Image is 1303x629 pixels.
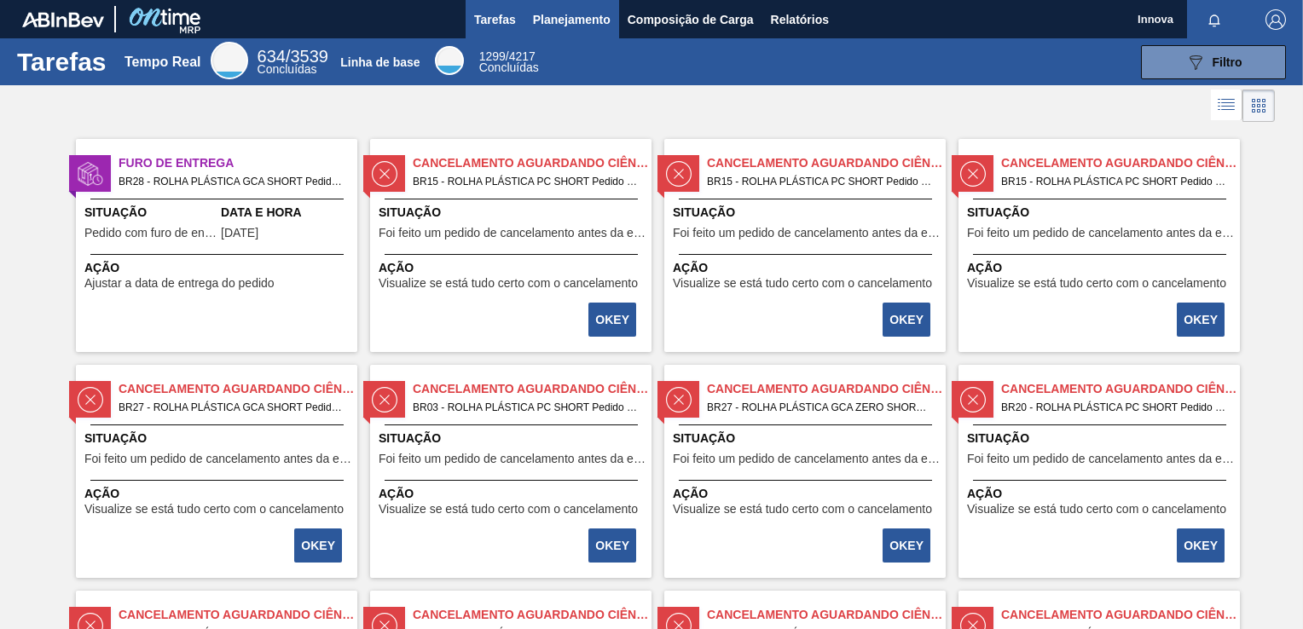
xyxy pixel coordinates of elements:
[119,154,357,172] span: Furo de Entrega
[413,154,651,172] span: Cancelamento aguardando ciência
[1178,527,1226,564] div: Completar tarefa: 29672273
[17,52,107,72] h1: Tarefas
[119,606,357,624] span: Cancelamento aguardando ciência
[258,47,328,66] span: /
[78,161,103,187] img: estado
[84,277,275,290] span: Ajustar a data de entrega do pedido
[967,503,1226,516] span: Visualize se está tudo certo com o cancelamento
[379,259,647,277] span: Ação
[883,528,930,563] button: OKEY
[84,485,353,503] span: Ação
[628,9,754,30] span: Composição de Carga
[84,259,353,277] span: Ação
[22,12,104,27] img: TNhmsLtSVTkK8tSr43FrP2fwEKptu5GPRR3wAAAABJRU5ErkJggg==
[258,47,286,66] span: 634
[1001,398,1226,417] span: BR20 - ROLHA PLÁSTICA PC SHORT Pedido - 768458
[590,301,638,338] div: Completar tarefa: 29670371
[673,259,941,277] span: Ação
[884,301,932,338] div: Completar tarefa: 29670861
[771,9,829,30] span: Relatórios
[967,485,1236,503] span: Ação
[509,49,536,63] font: 4217
[290,47,328,66] font: 3539
[967,227,1236,239] span: Foi feito um pedido de cancelamento antes da etapa de aguardando faturamento
[84,453,353,465] span: Foi feito um pedido de cancelamento antes da etapa de aguardando faturamento
[258,49,328,75] div: Real Time
[372,161,397,187] img: estado
[1265,9,1286,30] img: Logout
[707,172,932,191] span: BR15 - ROLHA PLÁSTICA PC SHORT Pedido - 694547
[588,528,636,563] button: OKEY
[673,485,941,503] span: Ação
[479,49,506,63] span: 1299
[258,62,317,76] span: Concluídas
[673,277,932,290] span: Visualize se está tudo certo com o cancelamento
[294,528,342,563] button: OKEY
[967,453,1236,465] span: Foi feito um pedido de cancelamento antes da etapa de aguardando faturamento
[588,303,636,337] button: OKEY
[960,387,986,413] img: estado
[666,161,692,187] img: estado
[84,204,217,222] span: Situação
[707,606,946,624] span: Cancelamento aguardando ciência
[479,61,539,74] span: Concluídas
[1178,301,1226,338] div: Completar tarefa: 29671324
[1177,303,1225,337] button: OKEY
[119,172,344,191] span: BR28 - ROLHA PLÁSTICA GCA SHORT Pedido - 1998641
[967,259,1236,277] span: Ação
[379,227,647,239] span: Foi feito um pedido de cancelamento antes da etapa de aguardando faturamento
[379,453,647,465] span: Foi feito um pedido de cancelamento antes da etapa de aguardando faturamento
[666,387,692,413] img: estado
[673,453,941,465] span: Foi feito um pedido de cancelamento antes da etapa de aguardando faturamento
[1242,89,1275,122] div: Visão em Cards
[372,387,397,413] img: estado
[1001,380,1240,398] span: Cancelamento aguardando ciência
[221,227,258,239] span: 01/08/2025,
[413,398,638,417] span: BR03 - ROLHA PLÁSTICA PC SHORT Pedido - 749602
[84,503,344,516] span: Visualize se está tudo certo com o cancelamento
[1001,154,1240,172] span: Cancelamento aguardando ciência
[413,172,638,191] span: BR15 - ROLHA PLÁSTICA PC SHORT Pedido - 694548
[435,46,464,75] div: Base Line
[673,227,941,239] span: Foi feito um pedido de cancelamento antes da etapa de aguardando faturamento
[78,387,103,413] img: estado
[340,55,420,69] div: Linha de base
[883,303,930,337] button: OKEY
[84,430,353,447] span: Situação
[211,42,248,79] div: Real Time
[707,398,932,417] span: BR27 - ROLHA PLÁSTICA GCA ZERO SHORT Pedido - 749651
[1141,45,1286,79] button: Filtro
[296,527,344,564] div: Completar tarefa: 29672035
[119,380,357,398] span: Cancelamento aguardando ciência
[673,204,941,222] span: Situação
[673,503,932,516] span: Visualize se está tudo certo com o cancelamento
[413,606,651,624] span: Cancelamento aguardando ciência
[707,154,946,172] span: Cancelamento aguardando ciência
[479,49,536,63] span: /
[379,204,647,222] span: Situação
[1001,172,1226,191] span: BR15 - ROLHA PLÁSTICA PC SHORT Pedido - 722187
[379,277,638,290] span: Visualize se está tudo certo com o cancelamento
[960,161,986,187] img: estado
[1211,89,1242,122] div: Visão em Lista
[125,55,201,70] div: Tempo Real
[707,380,946,398] span: Cancelamento aguardando ciência
[413,380,651,398] span: Cancelamento aguardando ciência
[1177,528,1225,563] button: OKEY
[967,277,1226,290] span: Visualize se está tudo certo com o cancelamento
[1001,606,1240,624] span: Cancelamento aguardando ciência
[884,527,932,564] div: Completar tarefa: 29672181
[379,503,638,516] span: Visualize se está tudo certo com o cancelamento
[84,227,217,239] span: Pedido com furo de entrega
[379,485,647,503] span: Ação
[1187,8,1242,32] button: Notificações
[533,9,611,30] span: Planejamento
[590,527,638,564] div: Completar tarefa: 29672180
[221,204,353,222] span: Data e Hora
[967,430,1236,447] span: Situação
[474,9,516,30] span: Tarefas
[379,430,647,447] span: Situação
[479,51,539,73] div: Base Line
[119,398,344,417] span: BR27 - ROLHA PLÁSTICA GCA SHORT Pedido - 760569
[673,430,941,447] span: Situação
